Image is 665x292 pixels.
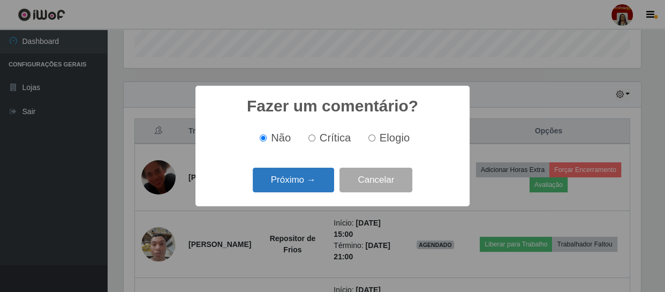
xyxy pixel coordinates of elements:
[247,96,418,116] h2: Fazer um comentário?
[253,168,334,193] button: Próximo →
[271,132,291,144] span: Não
[308,134,315,141] input: Crítica
[320,132,351,144] span: Crítica
[380,132,410,144] span: Elogio
[339,168,412,193] button: Cancelar
[368,134,375,141] input: Elogio
[260,134,267,141] input: Não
